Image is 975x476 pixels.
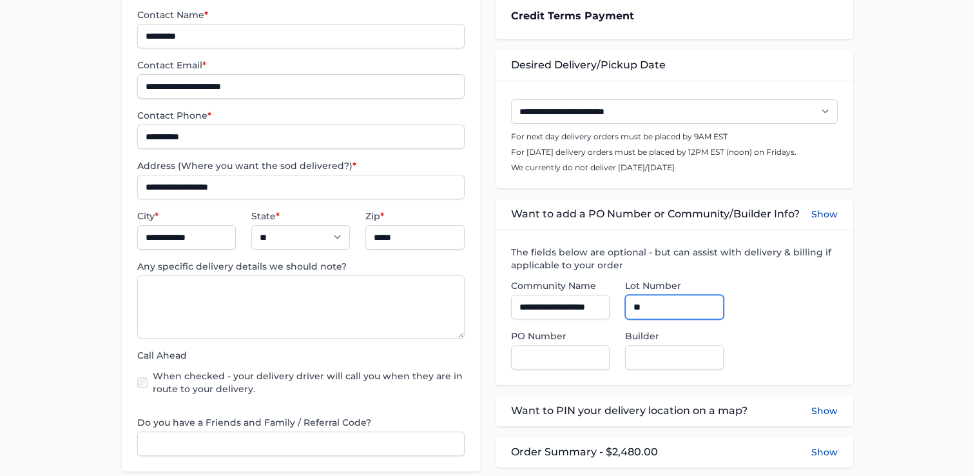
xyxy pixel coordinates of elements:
[511,279,610,292] label: Community Name
[811,403,838,419] button: Show
[137,109,464,122] label: Contact Phone
[365,210,464,223] label: Zip
[511,206,800,222] span: Want to add a PO Number or Community/Builder Info?
[137,416,464,429] label: Do you have a Friends and Family / Referral Code?
[625,279,724,292] label: Lot Number
[811,446,838,459] button: Show
[511,147,838,157] p: For [DATE] delivery orders must be placed by 12PM EST (noon) on Fridays.
[137,159,464,172] label: Address (Where you want the sod delivered?)
[511,10,634,22] strong: Credit Terms Payment
[137,349,464,362] label: Call Ahead
[511,330,610,342] label: PO Number
[511,444,658,460] span: Order Summary - $2,480.00
[511,132,838,142] p: For next day delivery orders must be placed by 9AM EST
[137,260,464,273] label: Any specific delivery details we should note?
[496,50,853,81] div: Desired Delivery/Pickup Date
[251,210,350,223] label: State
[811,206,838,222] button: Show
[137,59,464,72] label: Contact Email
[511,246,838,272] label: The fields below are optional - but can assist with delivery & billing if applicable to your order
[625,330,724,342] label: Builder
[137,8,464,21] label: Contact Name
[511,163,838,173] p: We currently do not deliver [DATE]/[DATE]
[511,403,748,419] span: Want to PIN your delivery location on a map?
[153,370,464,395] label: When checked - your delivery driver will call you when they are in route to your delivery.
[137,210,236,223] label: City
